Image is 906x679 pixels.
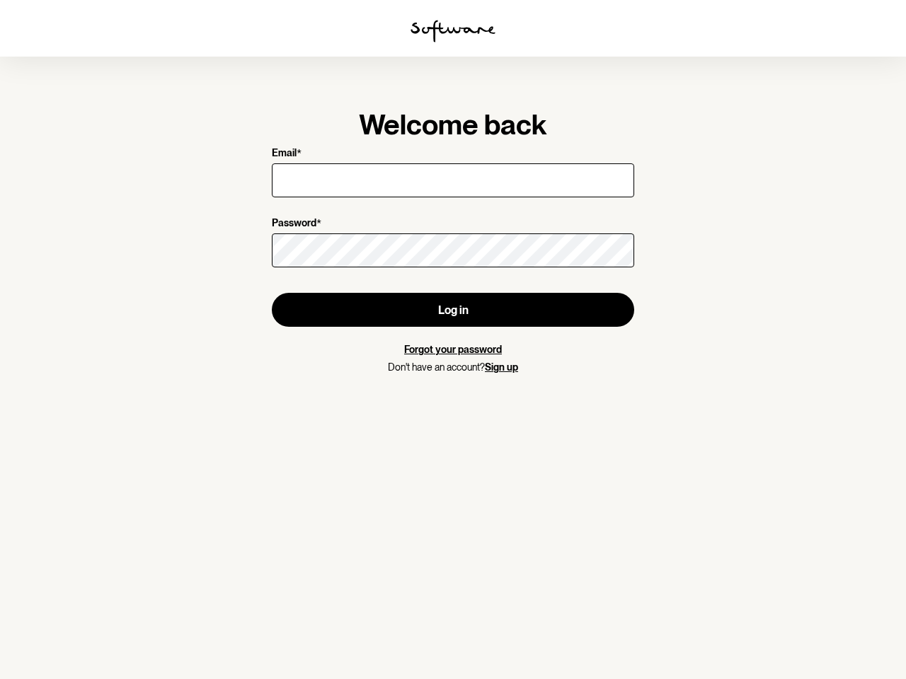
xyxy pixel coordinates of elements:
h1: Welcome back [272,108,634,141]
p: Don't have an account? [272,361,634,373]
img: software logo [411,20,495,42]
a: Forgot your password [404,344,502,355]
p: Password [272,217,316,231]
p: Email [272,147,297,161]
button: Log in [272,293,634,327]
a: Sign up [485,361,518,373]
